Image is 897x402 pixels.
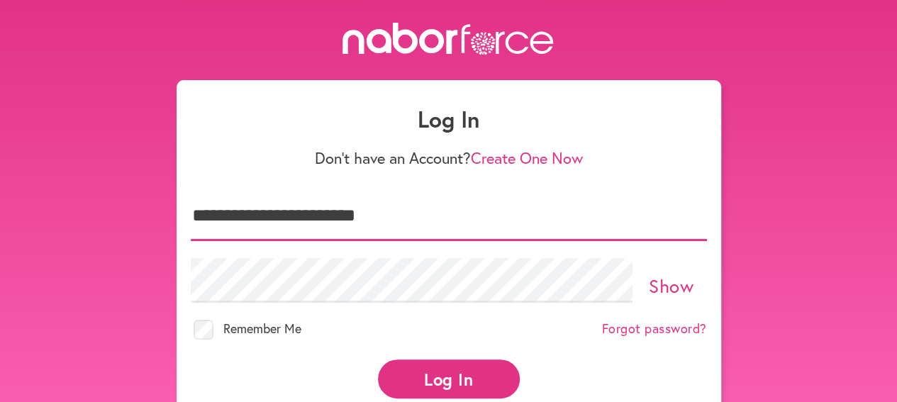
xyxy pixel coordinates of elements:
a: Create One Now [471,147,583,168]
button: Log In [378,359,520,398]
a: Show [649,274,693,298]
h1: Log In [191,106,707,133]
span: Remember Me [223,320,301,337]
p: Don't have an Account? [191,149,707,167]
a: Forgot password? [602,321,707,337]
